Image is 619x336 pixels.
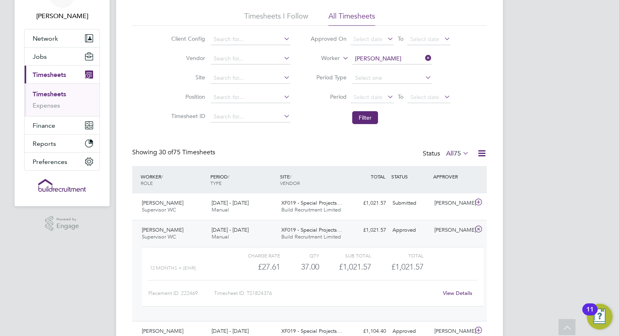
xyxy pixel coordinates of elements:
[281,328,342,334] span: XF019 - Special Projects…
[389,169,431,184] div: STATUS
[347,224,389,237] div: £1,021.57
[278,169,348,190] div: SITE
[45,216,79,231] a: Powered byEngage
[25,135,100,152] button: Reports
[352,53,432,64] input: Search for...
[212,233,229,240] span: Manual
[212,206,229,213] span: Manual
[169,93,205,100] label: Position
[353,93,382,101] span: Select date
[169,35,205,42] label: Client Config
[25,66,100,83] button: Timesheets
[352,111,378,124] button: Filter
[142,226,183,233] span: [PERSON_NAME]
[389,224,431,237] div: Approved
[33,90,66,98] a: Timesheets
[25,48,100,65] button: Jobs
[586,309,594,320] div: 11
[310,74,347,81] label: Period Type
[228,251,280,260] div: Charge rate
[244,11,308,26] li: Timesheets I Follow
[24,179,100,192] a: Go to home page
[371,173,385,180] span: TOTAL
[211,53,290,64] input: Search for...
[431,169,473,184] div: APPROVER
[310,93,347,100] label: Period
[148,287,214,300] div: Placement ID: 222469
[169,54,205,62] label: Vendor
[281,206,341,213] span: Build Recruitment Limited
[281,199,342,206] span: XF019 - Special Projects…
[214,287,438,300] div: Timesheet ID: TS1824376
[33,35,58,42] span: Network
[319,260,371,274] div: £1,021.57
[33,102,60,109] a: Expenses
[25,116,100,134] button: Finance
[38,179,86,192] img: buildrec-logo-retina.png
[310,35,347,42] label: Approved On
[319,251,371,260] div: Sub Total
[208,169,278,190] div: PERIOD
[443,290,472,297] a: View Details
[290,173,291,180] span: /
[454,149,461,158] span: 75
[212,328,249,334] span: [DATE] - [DATE]
[24,11,100,21] span: Hayley Barrance
[280,260,319,274] div: 37.00
[211,34,290,45] input: Search for...
[280,251,319,260] div: QTY
[212,226,249,233] span: [DATE] - [DATE]
[281,226,342,233] span: XF019 - Special Projects…
[142,199,183,206] span: [PERSON_NAME]
[410,93,439,101] span: Select date
[352,73,432,84] input: Select one
[395,91,406,102] span: To
[142,328,183,334] span: [PERSON_NAME]
[33,140,56,147] span: Reports
[353,35,382,43] span: Select date
[347,197,389,210] div: £1,021.57
[169,74,205,81] label: Site
[303,54,340,62] label: Worker
[142,233,176,240] span: Supervisor WC
[141,180,153,186] span: ROLE
[280,180,300,186] span: VENDOR
[142,206,176,213] span: Supervisor WC
[159,148,215,156] span: 75 Timesheets
[391,262,424,272] span: £1,021.57
[228,173,229,180] span: /
[395,33,406,44] span: To
[25,153,100,170] button: Preferences
[132,148,217,157] div: Showing
[150,265,196,271] span: 12 Months + (£/HR)
[33,53,47,60] span: Jobs
[25,29,100,47] button: Network
[211,73,290,84] input: Search for...
[33,158,67,166] span: Preferences
[33,122,55,129] span: Finance
[587,304,613,330] button: Open Resource Center, 11 new notifications
[431,197,473,210] div: [PERSON_NAME]
[139,169,208,190] div: WORKER
[56,223,79,230] span: Engage
[423,148,471,160] div: Status
[211,111,290,122] input: Search for...
[281,233,341,240] span: Build Recruitment Limited
[431,224,473,237] div: [PERSON_NAME]
[56,216,79,223] span: Powered by
[161,173,163,180] span: /
[211,92,290,103] input: Search for...
[210,180,222,186] span: TYPE
[389,197,431,210] div: Submitted
[328,11,375,26] li: All Timesheets
[446,149,469,158] label: All
[212,199,249,206] span: [DATE] - [DATE]
[371,251,423,260] div: Total
[410,35,439,43] span: Select date
[228,260,280,274] div: £27.61
[159,148,173,156] span: 30 of
[169,112,205,120] label: Timesheet ID
[33,71,66,79] span: Timesheets
[25,83,100,116] div: Timesheets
